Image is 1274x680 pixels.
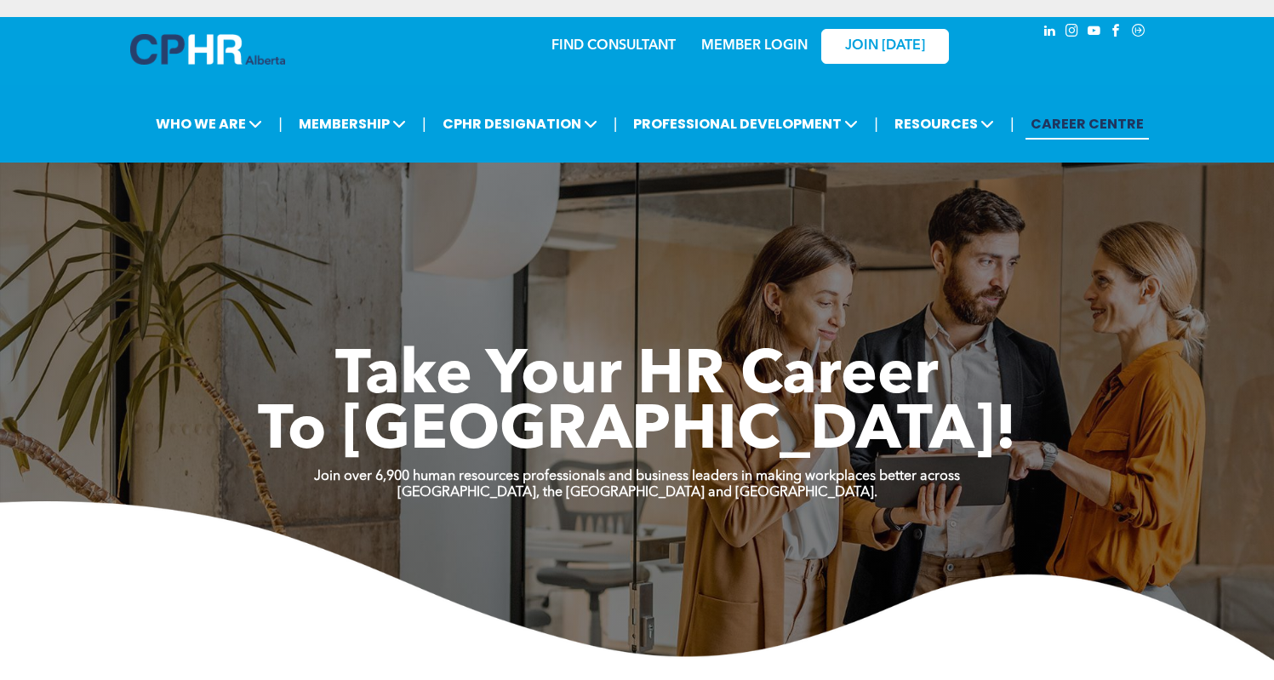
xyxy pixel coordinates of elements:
[701,39,808,53] a: MEMBER LOGIN
[614,106,618,141] li: |
[551,39,676,53] a: FIND CONSULTANT
[845,38,925,54] span: JOIN [DATE]
[1025,108,1149,140] a: CAREER CENTRE
[1085,21,1104,44] a: youtube
[335,346,939,408] span: Take Your HR Career
[151,108,267,140] span: WHO WE ARE
[1041,21,1060,44] a: linkedin
[422,106,426,141] li: |
[628,108,863,140] span: PROFESSIONAL DEVELOPMENT
[1129,21,1148,44] a: Social network
[1010,106,1014,141] li: |
[294,108,411,140] span: MEMBERSHIP
[821,29,949,64] a: JOIN [DATE]
[397,486,877,500] strong: [GEOGRAPHIC_DATA], the [GEOGRAPHIC_DATA] and [GEOGRAPHIC_DATA].
[130,34,285,65] img: A blue and white logo for cp alberta
[314,470,960,483] strong: Join over 6,900 human resources professionals and business leaders in making workplaces better ac...
[889,108,999,140] span: RESOURCES
[1107,21,1126,44] a: facebook
[278,106,283,141] li: |
[1063,21,1082,44] a: instagram
[437,108,603,140] span: CPHR DESIGNATION
[874,106,878,141] li: |
[258,402,1017,463] span: To [GEOGRAPHIC_DATA]!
